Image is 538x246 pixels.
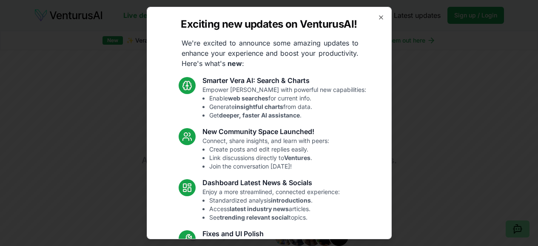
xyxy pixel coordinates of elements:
[235,103,283,110] strong: insightful charts
[175,38,365,69] p: We're excited to announce some amazing updates to enhance your experience and boost your producti...
[228,59,242,68] strong: new
[230,205,289,212] strong: latest industry news
[209,103,366,111] li: Generate from data.
[202,75,366,86] h3: Smarter Vera AI: Search & Charts
[228,94,268,102] strong: web searches
[209,145,329,154] li: Create posts and edit replies easily.
[219,112,300,119] strong: deeper, faster AI assistance
[202,86,366,120] p: Empower [PERSON_NAME] with powerful new capabilities:
[202,229,333,239] h3: Fixes and UI Polish
[209,162,329,171] li: Join the conversation [DATE]!
[284,154,310,161] strong: Ventures
[209,94,366,103] li: Enable for current info.
[271,197,311,204] strong: introductions
[202,126,329,137] h3: New Community Space Launched!
[209,154,329,162] li: Link discussions directly to .
[202,137,329,171] p: Connect, share insights, and learn with peers:
[209,111,366,120] li: Get .
[220,214,289,221] strong: trending relevant social
[202,188,340,222] p: Enjoy a more streamlined, connected experience:
[209,205,340,213] li: Access articles.
[202,177,340,188] h3: Dashboard Latest News & Socials
[181,17,357,31] h2: Exciting new updates on VenturusAI!
[209,196,340,205] li: Standardized analysis .
[209,213,340,222] li: See topics.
